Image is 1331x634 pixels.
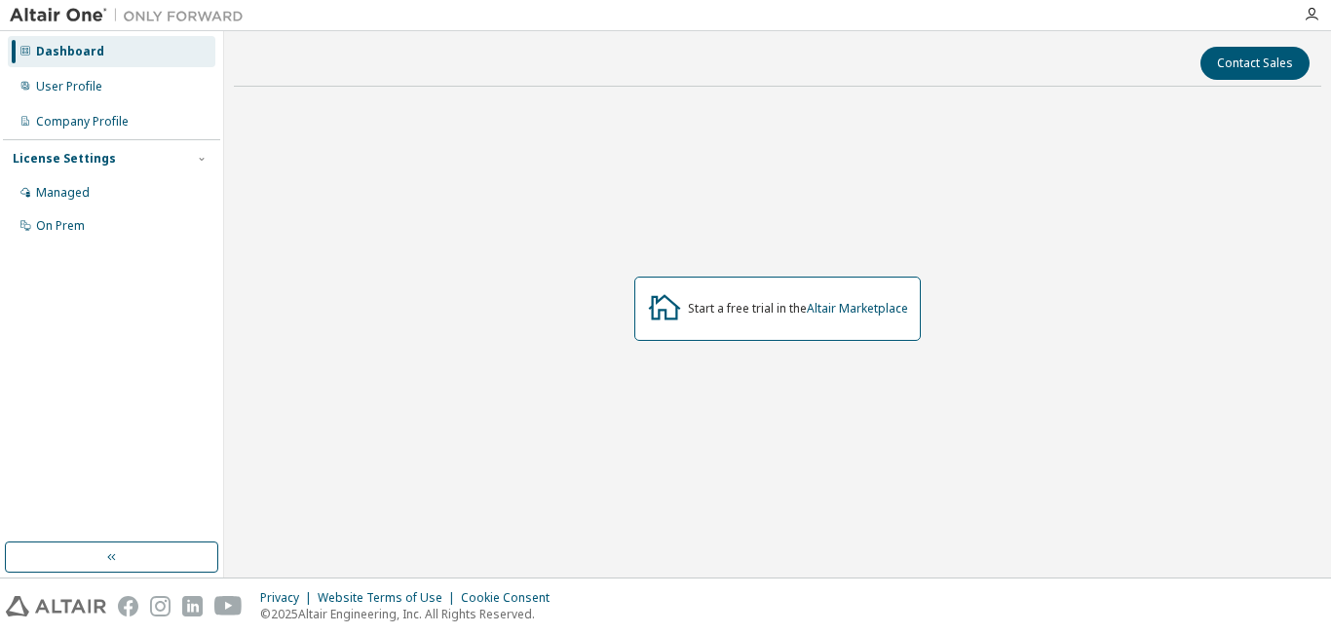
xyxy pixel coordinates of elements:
[807,300,908,317] a: Altair Marketplace
[461,590,561,606] div: Cookie Consent
[318,590,461,606] div: Website Terms of Use
[260,606,561,622] p: © 2025 Altair Engineering, Inc. All Rights Reserved.
[688,301,908,317] div: Start a free trial in the
[150,596,171,616] img: instagram.svg
[260,590,318,606] div: Privacy
[6,596,106,616] img: altair_logo.svg
[214,596,243,616] img: youtube.svg
[36,79,102,94] div: User Profile
[1200,47,1310,80] button: Contact Sales
[118,596,138,616] img: facebook.svg
[182,596,203,616] img: linkedin.svg
[36,114,129,130] div: Company Profile
[36,185,90,201] div: Managed
[36,218,85,234] div: On Prem
[36,44,104,59] div: Dashboard
[10,6,253,25] img: Altair One
[13,151,116,167] div: License Settings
